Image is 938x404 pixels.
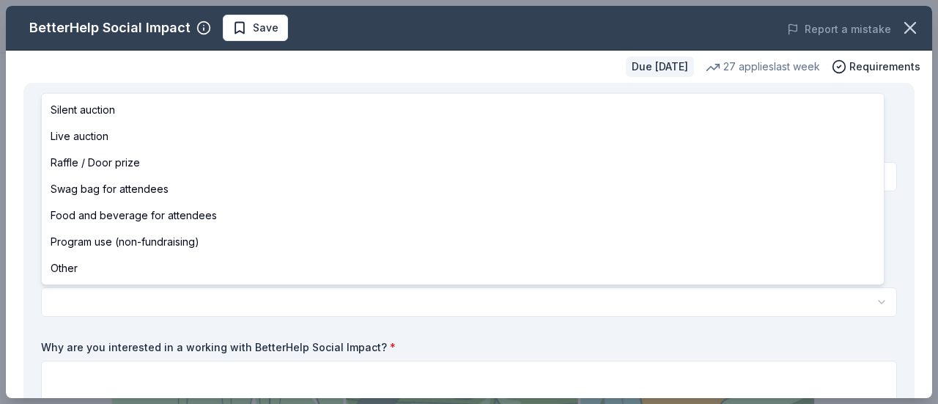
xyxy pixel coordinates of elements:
span: Raffle / Door prize [51,154,140,172]
span: Live auction [51,128,108,145]
span: Swag bag for attendees [51,180,169,198]
span: Program use (non-fundraising) [51,233,199,251]
span: KPSUE Annual Bingo Night [193,18,311,35]
span: Food and beverage for attendees [51,207,217,224]
span: Silent auction [51,101,115,119]
span: Other [51,260,78,277]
